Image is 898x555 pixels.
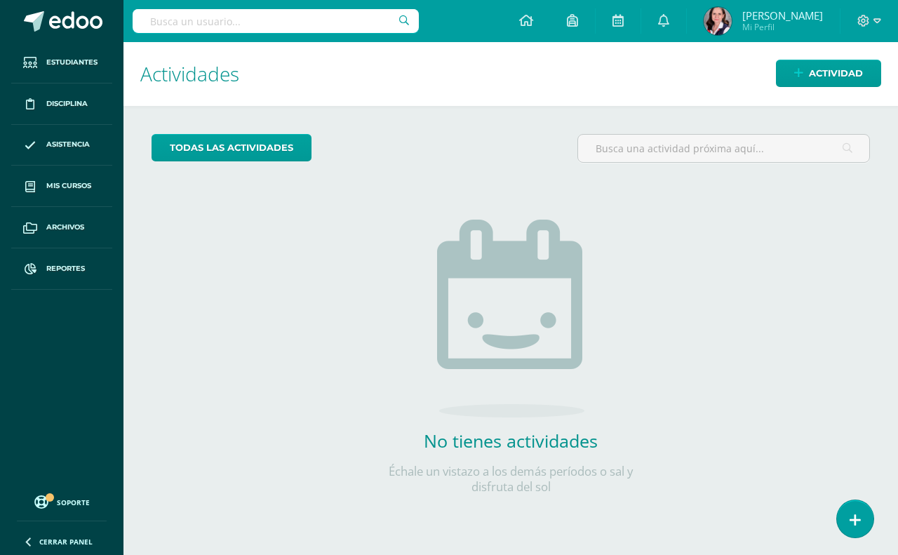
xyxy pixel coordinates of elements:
h1: Actividades [140,42,881,106]
a: Soporte [17,492,107,511]
span: Estudiantes [46,57,98,68]
span: Mi Perfil [742,21,823,33]
a: Archivos [11,207,112,248]
img: 03ff0526453eeaa6c283339c1e1f4035.png [704,7,732,35]
a: Asistencia [11,125,112,166]
span: Disciplina [46,98,88,109]
span: Mis cursos [46,180,91,192]
a: todas las Actividades [152,134,311,161]
span: Reportes [46,263,85,274]
span: Asistencia [46,139,90,150]
span: Actividad [809,60,863,86]
a: Mis cursos [11,166,112,207]
input: Busca una actividad próxima aquí... [578,135,869,162]
a: Disciplina [11,83,112,125]
a: Reportes [11,248,112,290]
span: Soporte [57,497,90,507]
h2: No tienes actividades [370,429,651,453]
a: Estudiantes [11,42,112,83]
img: no_activities.png [437,220,584,417]
span: Archivos [46,222,84,233]
span: Cerrar panel [39,537,93,547]
a: Actividad [776,60,881,87]
span: [PERSON_NAME] [742,8,823,22]
p: Échale un vistazo a los demás períodos o sal y disfruta del sol [370,464,651,495]
input: Busca un usuario... [133,9,419,33]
